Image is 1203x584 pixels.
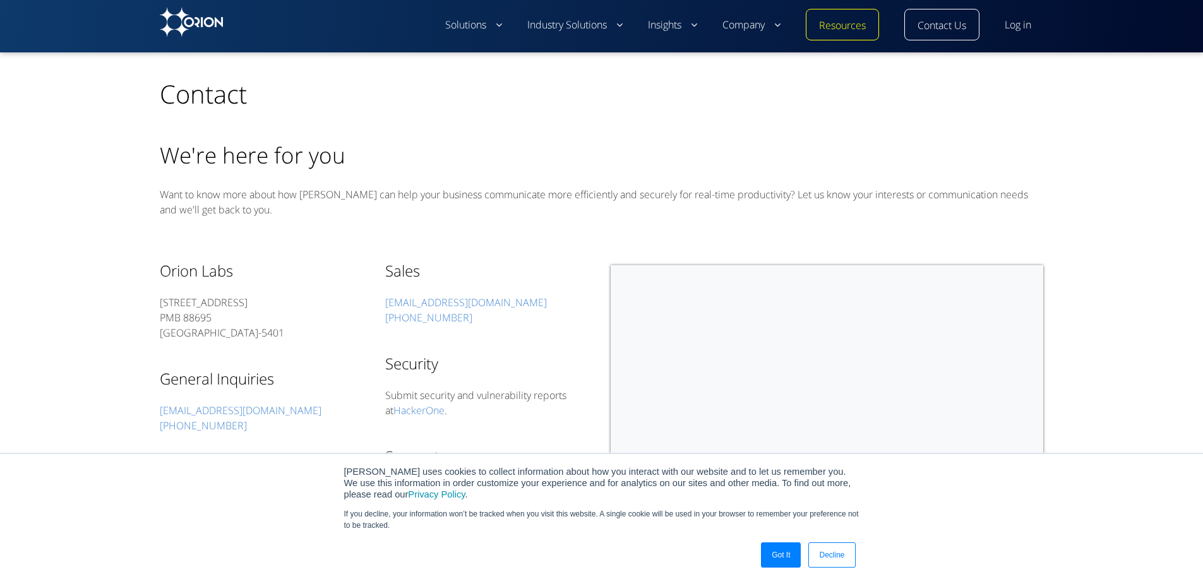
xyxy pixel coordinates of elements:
[160,419,247,433] a: [PHONE_NUMBER]
[385,295,547,310] a: [EMAIL_ADDRESS][DOMAIN_NAME]
[344,467,851,499] span: [PERSON_NAME] uses cookies to collect information about how you interact with our website and to ...
[385,311,472,325] a: [PHONE_NUMBER]
[160,295,366,340] p: [STREET_ADDRESS] PMB 88695 [GEOGRAPHIC_DATA]-5401
[385,388,592,418] p: Submit security and vulnerability reports at .
[819,18,866,33] a: Resources
[918,18,966,33] a: Contact Us
[808,542,855,568] a: Decline
[385,261,592,280] h3: Sales
[385,447,592,465] h3: Support
[408,489,465,499] a: Privacy Policy
[527,18,623,33] a: Industry Solutions
[385,354,592,372] h3: Security
[761,542,801,568] a: Got It
[160,187,1044,217] p: Want to know more about how [PERSON_NAME] can help your business communicate more efficiently and...
[1140,523,1203,584] iframe: Chat Widget
[160,261,366,280] h3: Orion Labs
[445,18,502,33] a: Solutions
[160,369,366,388] h3: General Inquiries
[160,59,247,110] h1: Contact
[160,403,321,418] a: [EMAIL_ADDRESS][DOMAIN_NAME]
[160,8,223,37] img: Orion
[160,141,1044,169] h2: We're here for you
[648,18,697,33] a: Insights
[344,508,859,531] p: If you decline, your information won’t be tracked when you visit this website. A single cookie wi...
[1005,18,1031,33] a: Log in
[393,403,445,418] a: HackerOne
[722,18,781,33] a: Company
